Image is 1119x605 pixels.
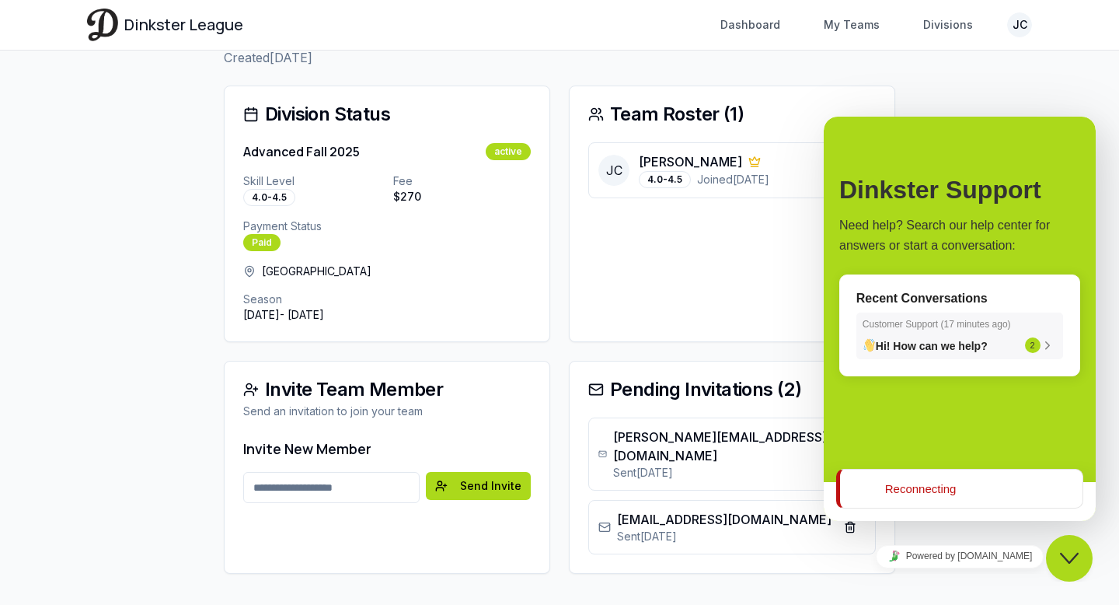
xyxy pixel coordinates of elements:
[243,142,360,161] h3: Advanced Fall 2025
[711,11,790,39] a: Dashboard
[814,11,889,39] a: My Teams
[243,189,295,206] div: 4.0-4.5
[243,234,281,251] div: Paid
[486,143,531,160] div: active
[124,14,243,36] span: Dinkster League
[697,172,769,187] span: Joined [DATE]
[824,117,1096,521] iframe: chat widget
[639,152,742,171] p: [PERSON_NAME]
[588,105,876,124] div: Team Roster ( 1 )
[243,292,531,307] p: Season
[598,155,629,186] span: JC
[824,539,1096,574] iframe: chat widget
[393,189,531,205] p: $ 270
[87,9,243,40] a: Dinkster League
[914,11,982,39] a: Divisions
[243,380,531,399] div: Invite Team Member
[639,171,691,188] div: 4.0-4.5
[243,438,531,460] h3: Invite New Member
[262,264,371,279] span: [GEOGRAPHIC_DATA]
[243,219,531,234] p: Payment Status
[617,529,831,544] p: Sent [DATE]
[613,465,835,481] p: Sent [DATE]
[1007,12,1032,37] button: JC
[426,472,531,500] button: Send Invite
[243,105,531,124] div: Division Status
[87,9,118,40] img: Dinkster
[613,428,835,465] p: [PERSON_NAME][EMAIL_ADDRESS][DOMAIN_NAME]
[243,173,381,189] p: Skill Level
[1046,535,1096,582] iframe: chat widget
[588,380,876,399] div: Pending Invitations ( 2 )
[393,173,531,189] p: Fee
[224,48,651,67] p: Created [DATE]
[243,404,531,419] div: Send an invitation to join your team
[243,307,531,323] p: [DATE] - [DATE]
[617,510,831,529] p: [EMAIL_ADDRESS][DOMAIN_NAME]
